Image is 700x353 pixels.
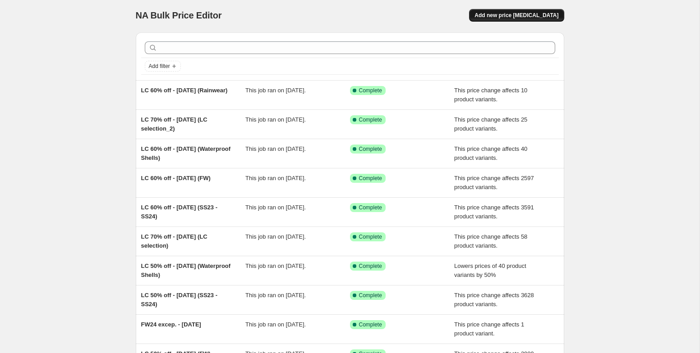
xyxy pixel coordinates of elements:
[141,87,228,94] span: LC 60% off - [DATE] (Rainwear)
[141,204,218,220] span: LC 60% off - [DATE] (SS23 - SS24)
[454,116,527,132] span: This price change affects 25 product variants.
[149,63,170,70] span: Add filter
[141,292,218,308] span: LC 50% off - [DATE] (SS23 - SS24)
[141,321,201,328] span: FW24 excep. - [DATE]
[359,262,382,270] span: Complete
[141,233,207,249] span: LC 70% off - [DATE] (LC selection)
[141,175,211,181] span: LC 60% off - [DATE] (FW)
[145,61,181,72] button: Add filter
[359,145,382,153] span: Complete
[359,175,382,182] span: Complete
[359,204,382,211] span: Complete
[245,262,306,269] span: This job ran on [DATE].
[141,262,231,278] span: LC 50% off - [DATE] (Waterproof Shells)
[454,175,534,190] span: This price change affects 2597 product variants.
[245,204,306,211] span: This job ran on [DATE].
[245,321,306,328] span: This job ran on [DATE].
[245,87,306,94] span: This job ran on [DATE].
[454,87,527,103] span: This price change affects 10 product variants.
[245,116,306,123] span: This job ran on [DATE].
[454,145,527,161] span: This price change affects 40 product variants.
[245,233,306,240] span: This job ran on [DATE].
[245,145,306,152] span: This job ran on [DATE].
[141,116,207,132] span: LC 70% off - [DATE] (LC selection_2)
[474,12,558,19] span: Add new price [MEDICAL_DATA]
[359,116,382,123] span: Complete
[359,321,382,328] span: Complete
[469,9,564,22] button: Add new price [MEDICAL_DATA]
[454,262,526,278] span: Lowers prices of 40 product variants by 50%
[141,145,231,161] span: LC 60% off - [DATE] (Waterproof Shells)
[454,321,524,337] span: This price change affects 1 product variant.
[245,292,306,299] span: This job ran on [DATE].
[359,87,382,94] span: Complete
[454,204,534,220] span: This price change affects 3591 product variants.
[359,292,382,299] span: Complete
[245,175,306,181] span: This job ran on [DATE].
[136,10,222,20] span: NA Bulk Price Editor
[454,233,527,249] span: This price change affects 58 product variants.
[359,233,382,240] span: Complete
[454,292,534,308] span: This price change affects 3628 product variants.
